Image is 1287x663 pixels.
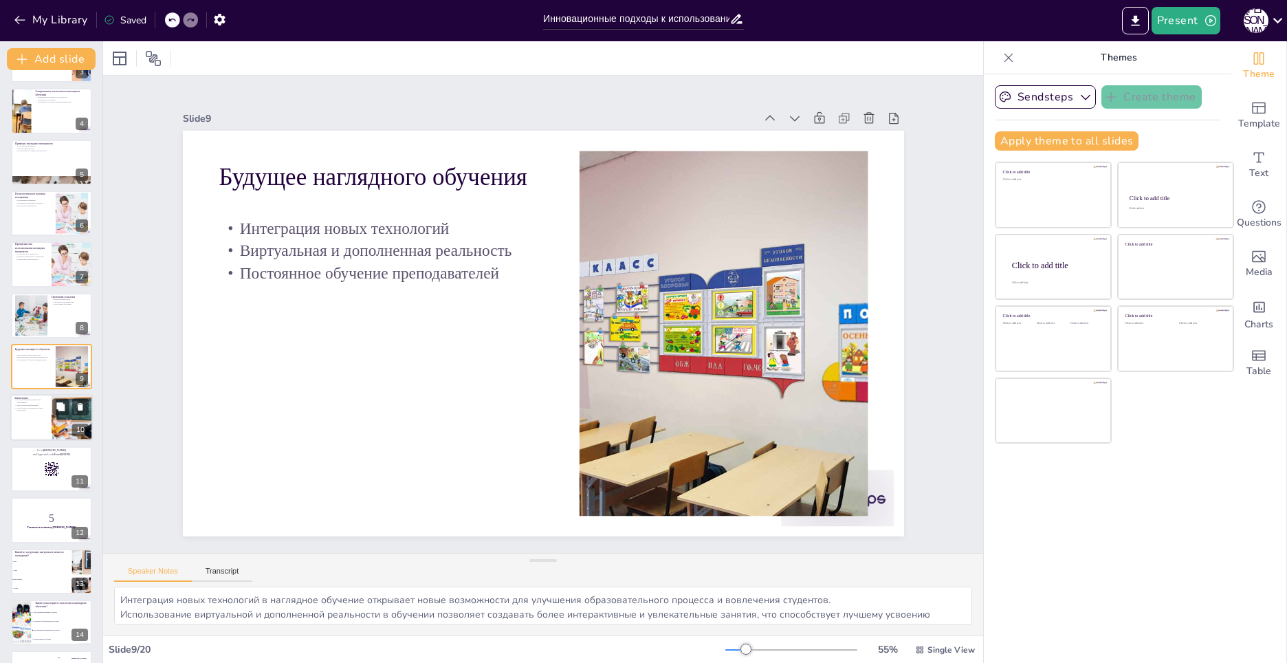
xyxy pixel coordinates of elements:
p: Будущее наглядного обучения [15,347,52,351]
div: 13 [71,578,88,590]
div: 14 [71,629,88,641]
div: Add ready made slides [1231,91,1286,140]
div: 13 [11,549,92,594]
p: Интеграция новых технологий [15,354,52,356]
p: Разнообразие форматов [15,144,88,147]
span: Инфографика [13,578,71,580]
div: 4 [76,118,88,130]
div: Slide 9 / 20 [109,643,725,656]
button: Apply theme to all slides [995,131,1138,151]
div: Click to add title [1003,170,1101,175]
p: Учет стилей обучения [52,303,88,305]
strong: Готовьтесь к началу [PERSON_NAME]! [27,526,76,529]
div: 9 [76,373,88,385]
div: Saved [104,14,146,27]
div: Click to add text [1003,178,1101,182]
p: Визуализация данных [15,147,88,150]
input: Insert title [543,9,729,29]
div: 9 [11,344,92,389]
span: Single View [927,644,975,655]
p: Визуализация информации [14,404,47,407]
div: Click to add title [1130,195,1221,202]
span: Theme [1243,67,1275,82]
div: 14 [11,600,92,645]
button: Speaker Notes [114,567,192,582]
div: Get real-time input from your audience [1231,190,1286,239]
span: Charts [1244,317,1273,332]
span: Они не влияют на обучение [34,638,91,640]
p: Какой из следующих материалов является наглядным? [15,550,68,558]
p: Динамичность занятий [35,98,88,101]
div: Click to add title [1012,260,1100,270]
button: Add slide [7,48,96,70]
p: Интеграция новых технологий [219,217,543,240]
span: Media [1246,265,1273,280]
p: Повышение вовлеченности студентов [35,96,88,99]
div: Click to add body [1012,281,1099,284]
p: Обучение преподавателей [52,301,88,303]
p: Постоянное обучение преподавателей [219,262,543,285]
p: Доступность и понятность [15,253,47,256]
div: 55 % [871,643,904,656]
p: Повышение вовлеченности [15,258,47,261]
p: Заключение [14,397,47,401]
div: Click to add text [1070,322,1101,325]
div: 6 [76,219,88,232]
div: 7 [11,241,92,287]
div: 5 [76,169,88,181]
strong: [DOMAIN_NAME] [43,449,66,452]
button: Export to PowerPoint [1122,7,1149,34]
p: Виртуальная и дополненная реальность [219,239,543,262]
div: Click to add text [1179,322,1222,325]
button: Duplicate Slide [52,399,69,415]
div: 10 [10,395,93,442]
p: Улучшение восприятия [15,199,52,202]
div: Add images, graphics, shapes or video [1231,239,1286,289]
p: Интерактивность цифровых ресурсов [15,149,88,152]
p: Примеры наглядных материалов [15,141,88,145]
button: My Library [10,9,93,31]
div: Click to add text [1125,322,1169,325]
p: 5 [15,511,88,526]
span: Position [145,50,162,67]
div: 7 [76,271,88,283]
p: Какую роль играют технологии в наглядном обучении? [35,601,88,609]
div: Click to add text [1129,208,1220,210]
span: Они повышают вовлеченность студентов [34,629,91,631]
div: 12 [71,527,88,539]
div: Н [PERSON_NAME] [1244,8,1268,33]
p: Необходимость внедрения новых технологий [14,407,47,412]
div: Slide 9 [183,112,756,125]
button: Delete Slide [72,399,89,415]
span: Text [1249,166,1268,181]
p: Развитие критического мышления [15,256,47,259]
p: and login with code [15,453,88,457]
p: Недостаток ресурсов [52,298,88,301]
button: Sendsteps [995,85,1096,109]
div: Add a table [1231,338,1286,388]
div: Click to add text [1037,322,1068,325]
div: Add charts and graphs [1231,289,1286,338]
div: Change the overall theme [1231,41,1286,91]
button: Create theme [1101,85,1202,109]
button: Present [1152,7,1220,34]
span: Аудио [13,569,71,571]
p: Виртуальная и дополненная реальность [15,356,52,359]
textarea: Интеграция новых технологий в наглядное обучение открывает новые возможности для улучшения образо... [114,587,972,624]
p: Themes [1020,41,1218,74]
span: Template [1238,116,1280,131]
span: Table [1246,364,1271,379]
span: Доклад [13,587,71,589]
div: 8 [11,293,92,338]
p: Визуальная информация [15,204,52,207]
div: 8 [76,322,88,334]
div: Click to add title [1003,314,1101,318]
div: Click to add text [1003,322,1034,325]
div: Click to add title [1125,314,1224,318]
button: Н [PERSON_NAME] [1244,7,1268,34]
span: Они делают обучение менее доступным [34,620,91,622]
span: Текст [13,561,71,562]
div: 6 [11,191,92,236]
p: Ключевой фактор для качества образования [14,399,47,404]
p: Снижение когнитивной нагрузки [15,202,52,204]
